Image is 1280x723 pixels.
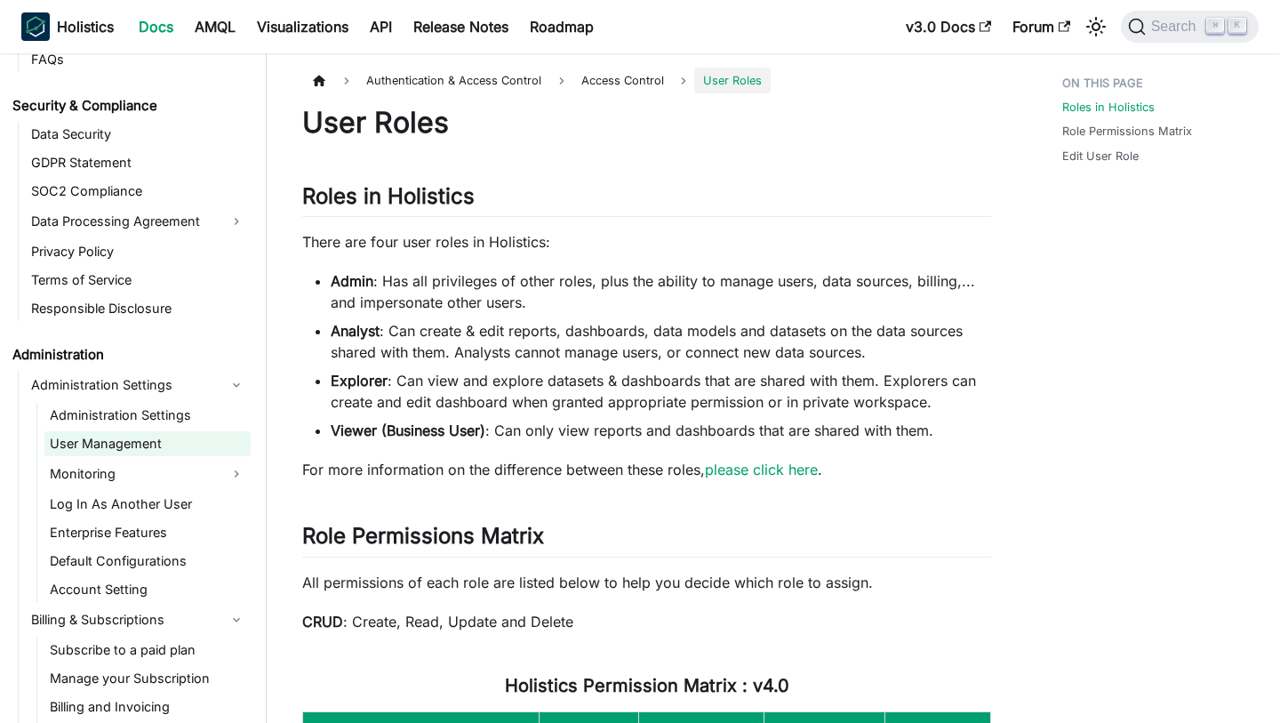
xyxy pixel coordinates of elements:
a: Home page [302,68,336,93]
h2: Role Permissions Matrix [302,523,991,557]
kbd: ⌘ [1206,18,1224,34]
h3: Holistics Permission Matrix : v4.0 [302,675,991,697]
strong: Explorer [331,372,388,390]
a: FAQs [26,47,251,72]
b: Holistics [57,16,114,37]
a: Data Processing Agreement [26,207,251,236]
a: SOC2 Compliance [26,179,251,204]
a: Monitoring [44,460,251,488]
img: Holistics [21,12,50,41]
span: Access Control [581,74,664,87]
a: Docs [128,12,184,41]
a: Privacy Policy [26,239,251,264]
li: : Can view and explore datasets & dashboards that are shared with them. Explorers can create and ... [331,370,991,413]
a: Administration Settings [44,403,251,428]
a: Default Configurations [44,549,251,574]
a: v3.0 Docs [895,12,1002,41]
li: : Can only view reports and dashboards that are shared with them. [331,420,991,441]
a: Roadmap [519,12,604,41]
strong: Analyst [331,322,380,340]
a: Account Setting [44,577,251,602]
a: Roles in Holistics [1062,99,1155,116]
a: User Management [44,431,251,456]
h1: User Roles [302,105,991,141]
button: Search (Command+K) [1121,11,1259,43]
nav: Breadcrumbs [302,68,991,93]
h2: Roles in Holistics [302,183,991,217]
strong: CRUD [302,613,343,631]
a: Forum [1002,12,1081,41]
a: Terms of Service [26,268,251,293]
li: : Has all privileges of other roles, plus the ability to manage users, data sources, billing,... ... [331,270,991,313]
a: Administration Settings [26,371,251,399]
strong: Admin [331,272,373,290]
a: Visualizations [246,12,359,41]
a: AMQL [184,12,246,41]
a: Access Control [572,68,673,93]
a: Log In As Another User [44,492,251,517]
a: Edit User Role [1062,148,1139,165]
a: Data Security [26,122,251,147]
p: There are four user roles in Holistics: [302,231,991,253]
p: : Create, Read, Update and Delete [302,611,991,632]
li: : Can create & edit reports, dashboards, data models and datasets on the data sources shared with... [331,320,991,363]
a: HolisticsHolistics [21,12,114,41]
strong: Viewer (Business User) [331,422,485,439]
p: All permissions of each role are listed below to help you decide which role to assign. [302,572,991,593]
a: Billing and Invoicing [44,695,251,719]
a: Manage your Subscription [44,666,251,691]
button: Switch between dark and light mode (currently light mode) [1082,12,1110,41]
span: Authentication & Access Control [357,68,550,93]
a: Role Permissions Matrix [1062,123,1192,140]
a: API [359,12,403,41]
a: please click here [705,461,818,478]
a: Subscribe to a paid plan [44,638,251,663]
span: User Roles [694,68,771,93]
a: Security & Compliance [7,93,251,118]
a: Enterprise Features [44,520,251,545]
p: For more information on the difference between these roles, . [302,459,991,480]
a: Responsible Disclosure [26,296,251,321]
kbd: K [1228,18,1246,34]
span: Search [1146,19,1207,35]
a: Billing & Subscriptions [26,606,251,634]
a: GDPR Statement [26,150,251,175]
a: Administration [7,342,251,367]
a: Release Notes [403,12,519,41]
